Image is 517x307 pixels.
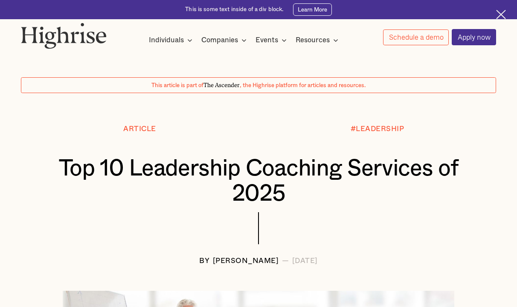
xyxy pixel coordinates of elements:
a: Schedule a demo [383,29,449,45]
div: [PERSON_NAME] [213,257,279,265]
div: Events [256,35,289,45]
h1: Top 10 Leadership Coaching Services of 2025 [41,156,476,206]
div: #LEADERSHIP [351,125,404,133]
span: This article is part of [151,82,203,88]
div: Resources [296,35,330,45]
div: Individuals [149,35,184,45]
div: Individuals [149,35,195,45]
span: , the Highrise platform for articles and resources. [240,82,366,88]
div: — [282,257,289,265]
div: Companies [201,35,249,45]
div: This is some text inside of a div block. [185,6,283,14]
a: Apply now [452,29,496,45]
span: The Ascender [203,81,240,88]
div: BY [199,257,209,265]
div: Resources [296,35,341,45]
a: Learn More [293,3,332,16]
div: Events [256,35,278,45]
div: Article [123,125,156,133]
img: Cross icon [496,10,506,20]
div: Companies [201,35,238,45]
img: Highrise logo [21,23,107,49]
div: [DATE] [292,257,318,265]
